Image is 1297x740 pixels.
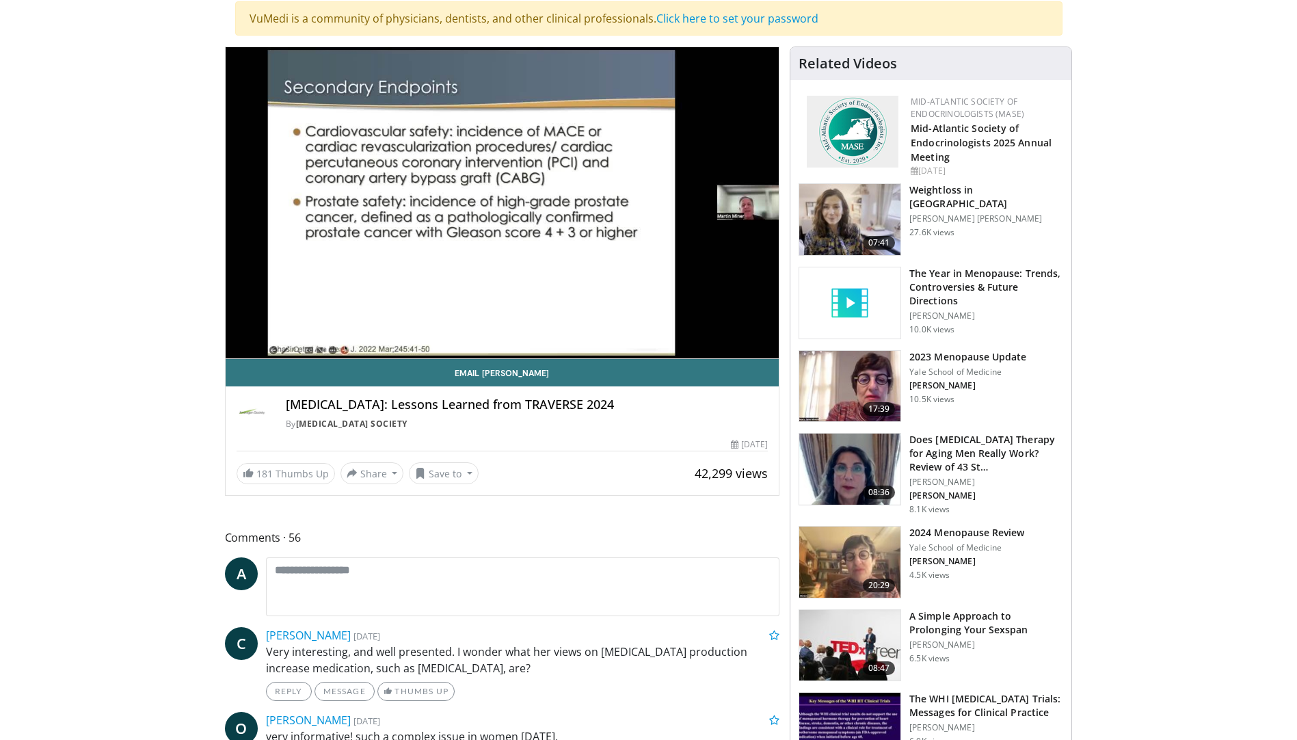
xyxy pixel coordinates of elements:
p: [PERSON_NAME] [909,310,1063,321]
img: c4bd4661-e278-4c34-863c-57c104f39734.150x105_q85_crop-smart_upscale.jpg [799,610,900,681]
a: Click here to set your password [656,11,818,26]
a: [MEDICAL_DATA] Society [296,418,407,430]
img: 692f135d-47bd-4f7e-b54d-786d036e68d3.150x105_q85_crop-smart_upscale.jpg [799,527,900,598]
a: 181 Thumbs Up [237,463,335,484]
a: 17:39 2023 Menopause Update Yale School of Medicine [PERSON_NAME] 10.5K views [799,350,1063,423]
a: 08:36 Does [MEDICAL_DATA] Therapy for Aging Men Really Work? Review of 43 St… [PERSON_NAME] [PERS... [799,433,1063,515]
p: [PERSON_NAME] [909,722,1063,733]
a: 20:29 2024 Menopause Review Yale School of Medicine [PERSON_NAME] 4.5K views [799,526,1063,598]
a: Email [PERSON_NAME] [226,359,779,386]
div: VuMedi is a community of physicians, dentists, and other clinical professionals. [235,1,1062,36]
p: [PERSON_NAME] [909,639,1063,650]
img: 1b7e2ecf-010f-4a61-8cdc-5c411c26c8d3.150x105_q85_crop-smart_upscale.jpg [799,351,900,422]
small: [DATE] [353,715,380,727]
p: 8.1K views [909,504,950,515]
p: 10.0K views [909,324,954,335]
h3: Weightloss in [GEOGRAPHIC_DATA] [909,183,1063,211]
h3: The WHI [MEDICAL_DATA] Trials: Messages for Clinical Practice [909,692,1063,719]
video-js: Video Player [226,47,779,359]
div: [DATE] [911,165,1060,177]
img: 4d4bce34-7cbb-4531-8d0c-5308a71d9d6c.150x105_q85_crop-smart_upscale.jpg [799,434,900,505]
img: Androgen Society [237,397,269,430]
span: 17:39 [863,402,896,416]
button: Share [340,462,404,484]
div: By [286,418,768,430]
a: Mid-Atlantic Society of Endocrinologists 2025 Annual Meeting [911,122,1052,163]
p: [PERSON_NAME] [909,380,1026,391]
span: 181 [256,467,273,480]
img: video_placeholder_short.svg [799,267,900,339]
button: Save to [409,462,479,484]
a: 07:41 Weightloss in [GEOGRAPHIC_DATA] [PERSON_NAME] [PERSON_NAME] 27.6K views [799,183,1063,256]
a: The Year in Menopause: Trends, Controversies & Future Directions [PERSON_NAME] 10.0K views [799,267,1063,339]
a: Mid-Atlantic Society of Endocrinologists (MASE) [911,96,1024,120]
h3: A Simple Approach to Prolonging Your Sexspan [909,609,1063,637]
span: 42,299 views [695,465,768,481]
span: Comments 56 [225,529,780,546]
p: [PERSON_NAME] [909,490,1063,501]
p: 10.5K views [909,394,954,405]
h4: Related Videos [799,55,897,72]
p: [PERSON_NAME] [909,477,1063,488]
p: Very interesting, and well presented. I wonder what her views on [MEDICAL_DATA] production increa... [266,644,780,676]
a: A [225,557,258,590]
p: [PERSON_NAME] [909,556,1024,567]
img: 9983fed1-7565-45be-8934-aef1103ce6e2.150x105_q85_crop-smart_upscale.jpg [799,184,900,255]
img: f382488c-070d-4809-84b7-f09b370f5972.png.150x105_q85_autocrop_double_scale_upscale_version-0.2.png [807,96,898,168]
a: [PERSON_NAME] [266,713,351,728]
span: 08:47 [863,661,896,675]
span: 07:41 [863,236,896,250]
a: [PERSON_NAME] [266,628,351,643]
small: [DATE] [353,630,380,642]
h3: 2024 Menopause Review [909,526,1024,540]
h3: 2023 Menopause Update [909,350,1026,364]
a: C [225,627,258,660]
p: [PERSON_NAME] [PERSON_NAME] [909,213,1063,224]
h3: The Year in Menopause: Trends, Controversies & Future Directions [909,267,1063,308]
div: [DATE] [731,438,768,451]
p: Yale School of Medicine [909,542,1024,553]
span: 08:36 [863,486,896,499]
a: Thumbs Up [377,682,455,701]
span: 20:29 [863,579,896,592]
p: 27.6K views [909,227,954,238]
p: 6.5K views [909,653,950,664]
a: 08:47 A Simple Approach to Prolonging Your Sexspan [PERSON_NAME] 6.5K views [799,609,1063,682]
h3: Does [MEDICAL_DATA] Therapy for Aging Men Really Work? Review of 43 St… [909,433,1063,474]
p: 4.5K views [909,570,950,581]
a: Reply [266,682,312,701]
a: Message [315,682,375,701]
h4: [MEDICAL_DATA]: Lessons Learned from TRAVERSE 2024 [286,397,768,412]
p: Yale School of Medicine [909,367,1026,378]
